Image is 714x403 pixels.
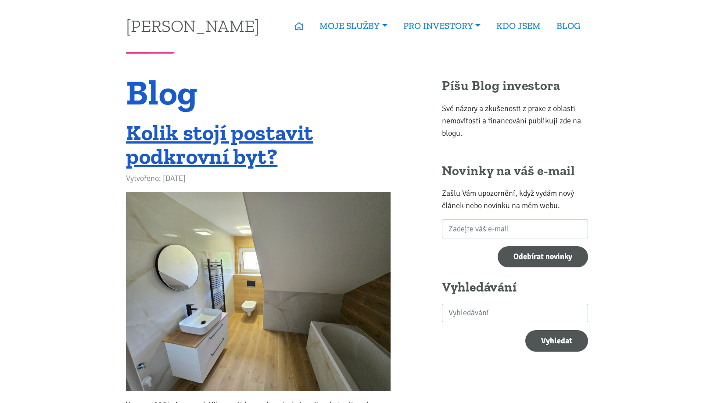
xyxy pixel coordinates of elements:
h2: Novinky na váš e-mail [442,163,588,180]
button: Vyhledat [525,330,588,352]
a: PRO INVESTORY [395,16,488,36]
h1: Blog [126,78,391,107]
input: Odebírat novinky [498,246,588,268]
div: Vytvořeno: [DATE] [126,172,391,184]
p: Zašlu Vám upozornění, když vydám nový článek nebo novinku na mém webu. [442,187,588,212]
a: Kolik stojí postavit podkrovní byt? [126,119,313,169]
h2: Píšu Blog investora [442,78,588,94]
a: [PERSON_NAME] [126,17,259,34]
a: KDO JSEM [488,16,549,36]
a: MOJE SLUŽBY [312,16,395,36]
a: BLOG [549,16,588,36]
p: Své názory a zkušenosti z praxe z oblasti nemovitostí a financování publikuji zde na blogu. [442,102,588,139]
input: search [442,304,588,323]
input: Zadejte váš e-mail [442,219,588,238]
h2: Vyhledávání [442,279,588,296]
